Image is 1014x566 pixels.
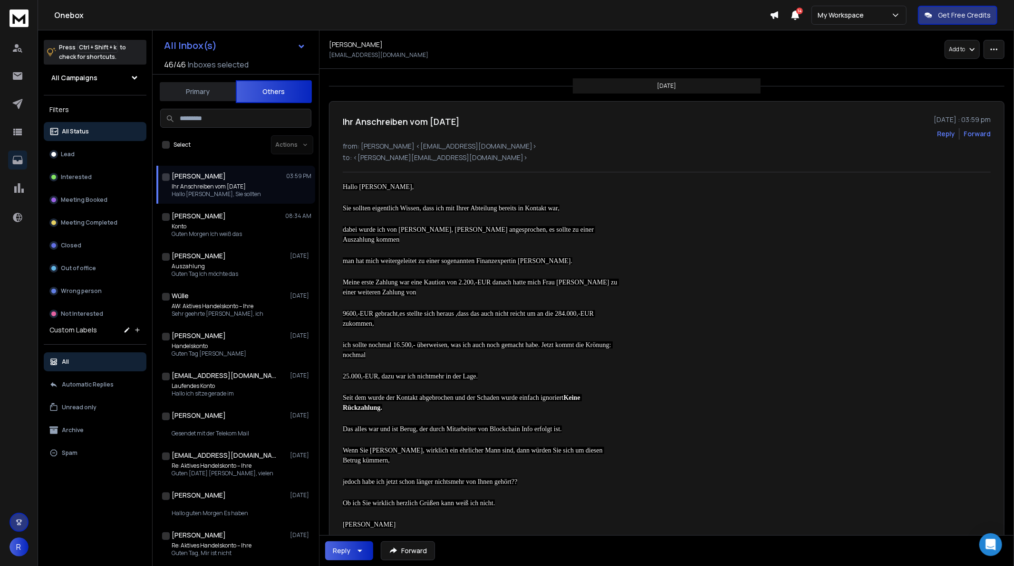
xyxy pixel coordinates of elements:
[44,352,146,371] button: All
[343,226,595,243] span: dabei wurde ich von [PERSON_NAME], [PERSON_NAME] angesprochen, es sollte zu einer Auszahlung kommen
[44,103,146,116] h3: Filters
[172,270,238,278] p: Guten Tag Ich möchte das
[964,129,991,139] div: Forward
[44,398,146,417] button: Unread only
[54,9,770,21] h1: Onebox
[172,430,249,437] p: Gesendet mit der Telekom Mail
[949,46,965,53] p: Add to
[343,279,619,296] span: Meine erste Zahlung war eine Kaution von 2.200,-EUR danach hatte mich Frau [PERSON_NAME] zu einer...
[172,190,261,198] p: Hallo [PERSON_NAME], Sie sollten
[44,68,146,87] button: All Campaigns
[172,251,226,261] h1: [PERSON_NAME]
[61,196,107,204] p: Meeting Booked
[156,36,313,55] button: All Inbox(s)
[61,310,103,318] p: Not Interested
[44,236,146,255] button: Closed
[290,332,311,340] p: [DATE]
[62,381,114,388] p: Automatic Replies
[285,212,311,220] p: 08:34 AM
[290,372,311,379] p: [DATE]
[44,190,146,209] button: Meeting Booked
[62,128,89,135] p: All Status
[343,257,572,264] span: man hat mich weitergeleitet zu einer sogenannten Finanzexpertin [PERSON_NAME].
[61,264,96,272] p: Out of office
[172,530,226,540] h1: [PERSON_NAME]
[172,462,273,470] p: Re: Aktives Handelskonto – Ihre
[61,173,92,181] p: Interested
[172,263,238,270] p: Auszahlung
[343,310,595,327] span: 9600,-EUR gebracht,es stellte sich heraus ,dass das auch nicht reicht um an die 284.000,-EUR zuko...
[329,51,428,59] p: [EMAIL_ADDRESS][DOMAIN_NAME]
[10,9,29,27] img: logo
[343,373,478,380] span: 25.000,-EUR, dazu war ich nichtmehr in der Lage.
[44,282,146,301] button: Wrong person
[236,80,312,103] button: Others
[172,302,263,310] p: AW: Aktives Handelskonto – Ihre
[343,447,604,464] span: Wenn Sie [PERSON_NAME], wirklich ein ehrlicher Mann sind, dann würden Sie sich um diesen Betrug k...
[160,81,236,102] button: Primary
[325,541,373,560] button: Reply
[343,425,562,433] span: Das alles war und ist Berug, der durch Mitarbeiter von Blockchain Info erfolgt ist.
[172,542,251,549] p: Re: Aktives Handelskonto – Ihre
[172,211,226,221] h1: [PERSON_NAME]
[290,491,311,499] p: [DATE]
[172,451,276,460] h1: [EMAIL_ADDRESS][DOMAIN_NAME]
[343,153,991,162] p: to: <[PERSON_NAME][EMAIL_ADDRESS][DOMAIN_NAME]>
[44,443,146,462] button: Spam
[61,219,117,226] p: Meeting Completed
[343,500,495,507] span: Ob ich Sie wirklich herzlich Grüßen kann weiß ich nicht.
[343,478,517,485] span: jedoch habe ich jetzt schon länger nichtsmehr von Ihnen gehört??
[343,115,460,128] h1: Ihr Anschreiben vom [DATE]
[343,183,414,190] span: Hallo [PERSON_NAME],
[10,538,29,557] button: R
[333,546,350,556] div: Reply
[286,172,311,180] p: 03:59 PM
[290,252,311,260] p: [DATE]
[381,541,435,560] button: Forward
[59,43,126,62] p: Press to check for shortcuts.
[343,521,396,528] span: [PERSON_NAME]
[172,509,248,517] p: Hallo guten Morgen Es haben
[62,404,97,411] p: Unread only
[44,213,146,232] button: Meeting Completed
[172,371,276,380] h1: [EMAIL_ADDRESS][DOMAIN_NAME]
[188,59,249,70] h3: Inboxes selected
[172,171,226,181] h1: [PERSON_NAME]
[174,141,191,149] label: Select
[172,382,234,390] p: Laufendes Konto
[172,230,242,238] p: Guten Morgen Ich weiß das
[44,304,146,323] button: Not Interested
[61,151,75,158] p: Lead
[172,411,226,420] h1: [PERSON_NAME]
[937,129,955,139] button: Reply
[172,310,263,318] p: Sehr geehrte [PERSON_NAME], ich
[938,10,991,20] p: Get Free Credits
[62,426,84,434] p: Archive
[343,141,991,151] p: from: [PERSON_NAME] <[EMAIL_ADDRESS][DOMAIN_NAME]>
[329,40,383,49] h1: [PERSON_NAME]
[44,259,146,278] button: Out of office
[172,291,189,301] h1: Wülle
[44,421,146,440] button: Archive
[172,223,242,230] p: Konto
[172,331,226,340] h1: [PERSON_NAME]
[918,6,997,25] button: Get Free Credits
[172,350,246,358] p: Guten Tag [PERSON_NAME]
[290,412,311,419] p: [DATE]
[343,394,582,411] span: Seit dem wurde der Kontakt abgebrochen und der Schaden wurde einfach ignoriert
[172,183,261,190] p: Ihr Anschreiben vom [DATE]
[164,59,186,70] span: 46 / 46
[61,287,102,295] p: Wrong person
[164,41,217,50] h1: All Inbox(s)
[172,342,246,350] p: Handelskonto
[172,549,251,557] p: Guten Tag, Mir ist nicht
[51,73,97,83] h1: All Campaigns
[44,375,146,394] button: Automatic Replies
[77,42,118,53] span: Ctrl + Shift + k
[290,292,311,300] p: [DATE]
[796,8,803,14] span: 14
[657,82,676,90] p: [DATE]
[44,145,146,164] button: Lead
